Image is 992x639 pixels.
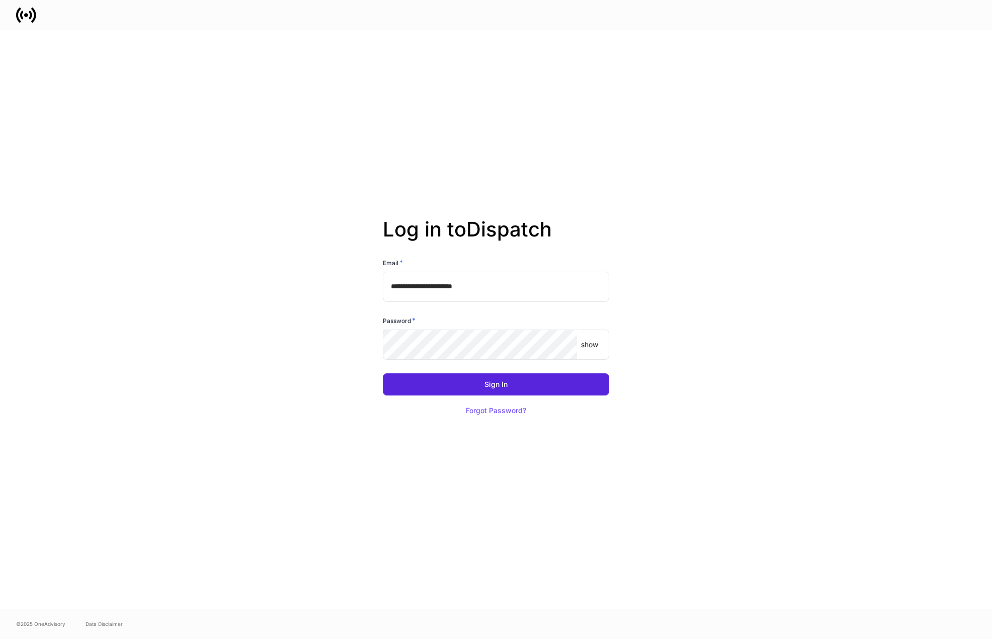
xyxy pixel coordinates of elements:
span: © 2025 OneAdvisory [16,620,65,628]
div: Sign In [484,381,508,388]
a: Data Disclaimer [86,620,123,628]
h6: Email [383,258,403,268]
button: Forgot Password? [453,400,539,422]
button: Sign In [383,373,609,395]
div: Forgot Password? [466,407,526,414]
h6: Password [383,315,416,326]
h2: Log in to Dispatch [383,217,609,258]
p: show [581,340,598,350]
